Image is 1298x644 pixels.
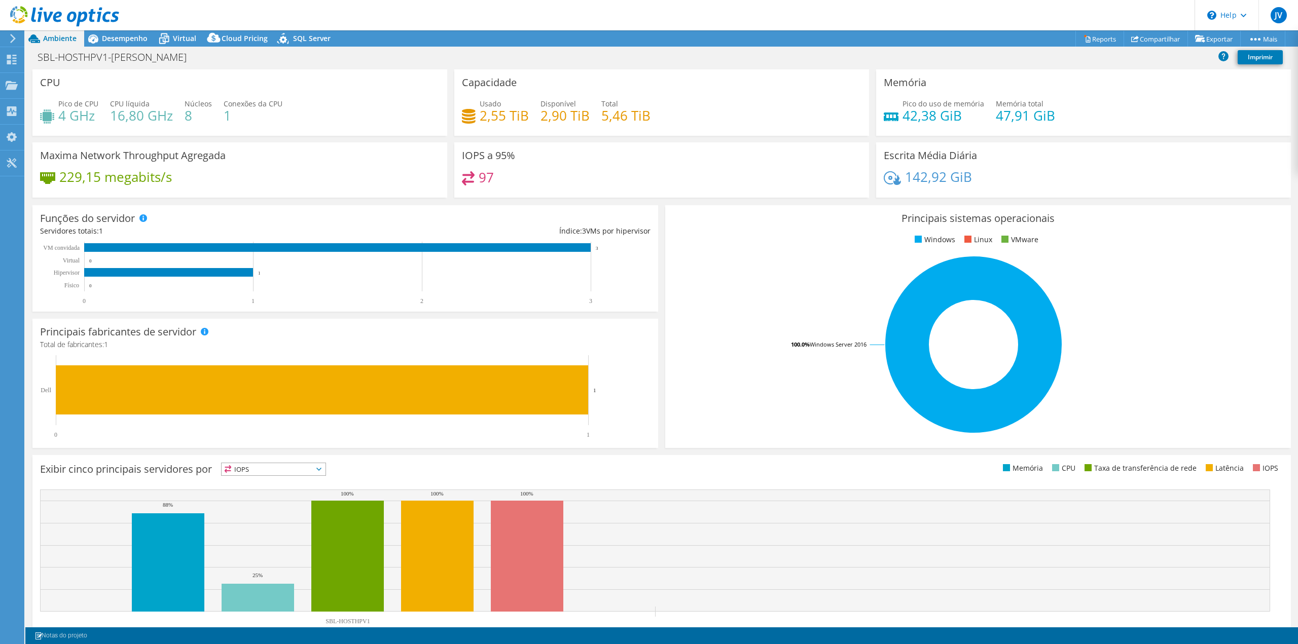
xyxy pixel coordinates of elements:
h4: 8 [185,110,212,121]
h4: 5,46 TiB [601,110,651,121]
li: CPU [1050,463,1075,474]
text: 1 [587,431,590,438]
text: Hipervisor [54,269,80,276]
span: Conexões da CPU [224,99,282,108]
text: 1 [593,387,596,393]
span: CPU líquida [110,99,150,108]
div: Servidores totais: [40,225,345,237]
h4: 1 [224,110,282,121]
h3: Maxima Network Throughput Agregada [40,150,226,161]
span: Cloud Pricing [222,33,268,43]
text: 25% [253,572,263,578]
text: 100% [520,490,533,497]
li: Taxa de transferência de rede [1082,463,1197,474]
text: 100% [341,490,354,497]
span: IOPS [222,463,326,475]
span: 1 [104,339,108,349]
span: Usado [480,99,501,108]
li: VMware [999,234,1038,245]
h4: 16,80 GHz [110,110,173,121]
text: VM convidada [43,244,80,251]
tspan: Windows Server 2016 [810,340,867,348]
div: Índice: VMs por hipervisor [345,225,651,237]
h1: SBL-HOSTHPV1-[PERSON_NAME] [33,52,202,63]
li: Memória [1000,463,1043,474]
span: 3 [582,226,586,236]
text: 88% [163,502,173,508]
span: Núcleos [185,99,212,108]
span: Total [601,99,618,108]
text: SBL-HOSTHPV1 [326,618,370,625]
h4: Total de fabricantes: [40,339,651,350]
h4: 142,92 GiB [905,171,972,182]
h3: Principais fabricantes de servidor [40,326,196,337]
text: 0 [89,283,92,288]
h3: IOPS a 95% [462,150,515,161]
a: Mais [1240,31,1285,47]
li: Windows [912,234,955,245]
li: Linux [962,234,992,245]
h4: 97 [479,172,494,183]
tspan: Físico [64,282,79,289]
h3: Funções do servidor [40,213,135,224]
h4: 2,55 TiB [480,110,529,121]
a: Exportar [1187,31,1241,47]
h3: Memória [884,77,926,88]
span: Pico do uso de memória [903,99,984,108]
text: 1 [258,271,261,276]
h3: Capacidade [462,77,517,88]
tspan: 100.0% [791,340,810,348]
text: 3 [596,246,598,251]
span: Desempenho [102,33,148,43]
a: Notas do projeto [27,629,94,642]
span: Pico de CPU [58,99,98,108]
text: Virtual [63,257,80,264]
span: SQL Server [293,33,331,43]
text: 100% [430,490,444,497]
text: 0 [83,297,86,305]
a: Compartilhar [1124,31,1188,47]
text: 0 [54,431,57,438]
text: 3 [589,297,592,305]
h4: 2,90 TiB [540,110,590,121]
span: Memória total [996,99,1043,108]
svg: \n [1207,11,1216,20]
span: JV [1271,7,1287,23]
h4: 47,91 GiB [996,110,1055,121]
h3: Escrita Média Diária [884,150,977,161]
span: Disponível [540,99,576,108]
span: 1 [99,226,103,236]
h4: 42,38 GiB [903,110,984,121]
text: 1 [251,297,255,305]
text: Dell [41,387,51,394]
text: 0 [89,258,92,263]
text: 2 [420,297,423,305]
h3: CPU [40,77,60,88]
h3: Principais sistemas operacionais [673,213,1283,224]
span: Virtual [173,33,196,43]
a: Imprimir [1238,50,1283,64]
li: Latência [1203,463,1244,474]
a: Reports [1075,31,1124,47]
span: Ambiente [43,33,77,43]
h4: 4 GHz [58,110,98,121]
h4: 229,15 megabits/s [59,171,172,182]
li: IOPS [1250,463,1278,474]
